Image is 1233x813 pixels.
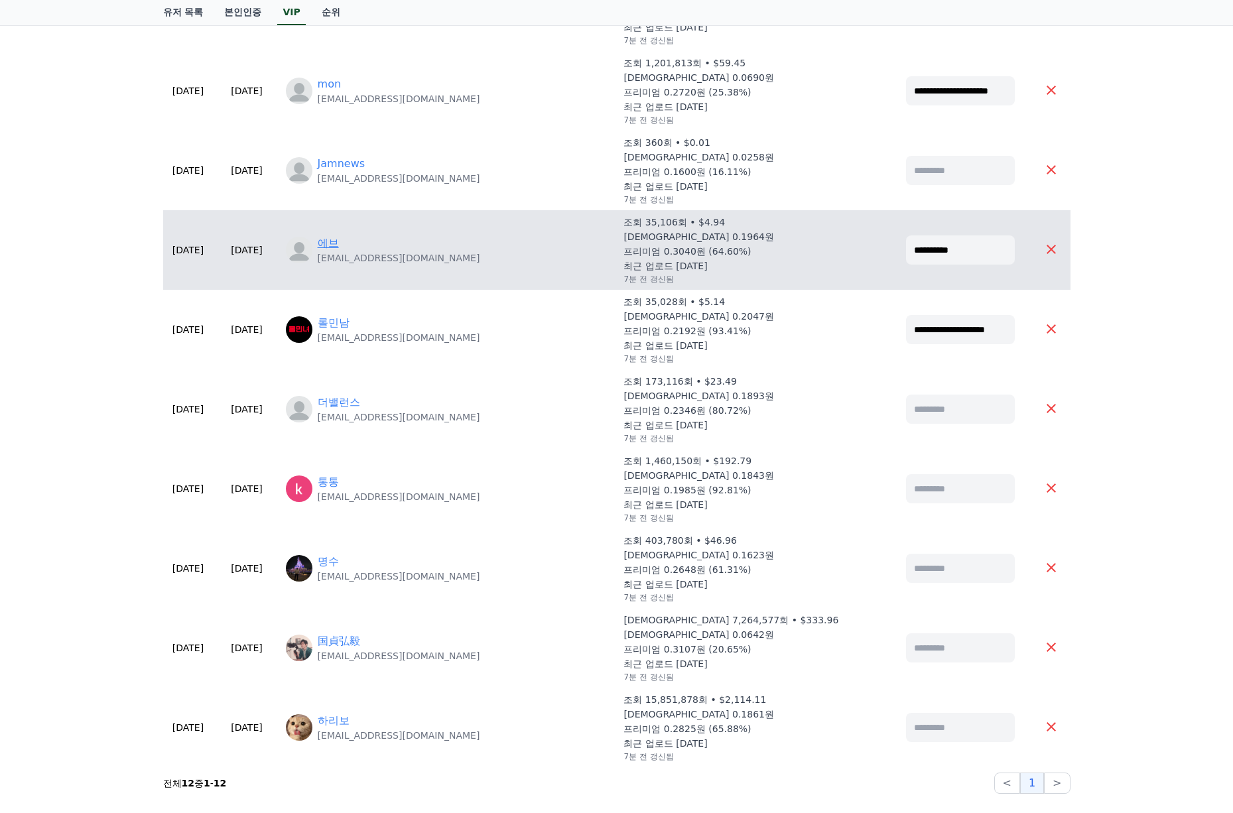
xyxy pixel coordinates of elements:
[623,194,673,205] p: 7분 전 갱신됨
[623,324,751,338] p: 프리미엄 0.2192원 (93.41%)
[623,21,707,34] p: 최근 업로드 [DATE]
[88,420,171,454] a: Messages
[623,498,707,511] p: 최근 업로드 [DATE]
[318,729,480,742] p: [EMAIL_ADDRESS][DOMAIN_NAME]
[623,151,774,164] p: [DEMOGRAPHIC_DATA] 0.0258원
[623,136,710,149] p: 조회 360회 • $0.01
[623,35,673,46] p: 7분 전 갱신됨
[163,449,214,529] td: [DATE]
[623,295,725,308] p: 조회 35,028회 • $5.14
[623,115,673,125] p: 7분 전 갱신됨
[204,778,210,788] strong: 1
[623,433,673,444] p: 7분 전 갱신됨
[623,722,751,735] p: 프리미엄 0.2825원 (65.88%)
[213,51,280,131] td: [DATE]
[623,375,737,388] p: 조회 173,116회 • $23.49
[623,230,774,243] p: [DEMOGRAPHIC_DATA] 0.1964원
[286,316,312,343] img: https://lh3.googleusercontent.com/a/ACg8ocIRkcOePDkb8G556KPr_g5gDUzm96TACHS6QOMRMdmg6EqxY2Y=s96-c
[623,751,673,762] p: 7분 전 갱신됨
[286,396,312,422] img: https://cdn.creward.net/profile/user/profile_blank.webp
[623,259,707,273] p: 최근 업로드 [DATE]
[182,778,194,788] strong: 12
[110,441,149,452] span: Messages
[318,554,339,570] a: 명수
[163,210,214,290] td: [DATE]
[163,608,214,688] td: [DATE]
[318,172,480,185] p: [EMAIL_ADDRESS][DOMAIN_NAME]
[213,369,280,449] td: [DATE]
[196,440,229,451] span: Settings
[318,395,360,410] a: 더밸런스
[623,534,737,547] p: 조회 403,780회 • $46.96
[213,608,280,688] td: [DATE]
[623,339,707,352] p: 최근 업로드 [DATE]
[318,490,480,503] p: [EMAIL_ADDRESS][DOMAIN_NAME]
[318,474,339,490] a: 통통
[623,469,774,482] p: [DEMOGRAPHIC_DATA] 0.1843원
[623,310,774,323] p: [DEMOGRAPHIC_DATA] 0.2047원
[623,404,751,417] p: 프리미엄 0.2346원 (80.72%)
[171,420,255,454] a: Settings
[623,613,838,627] p: [DEMOGRAPHIC_DATA] 7,264,577회 • $333.96
[623,708,774,721] p: [DEMOGRAPHIC_DATA] 0.1861원
[318,570,480,583] p: [EMAIL_ADDRESS][DOMAIN_NAME]
[623,353,673,364] p: 7분 전 갱신됨
[623,274,673,284] p: 7분 전 갱신됨
[623,483,751,497] p: 프리미엄 0.1985원 (92.81%)
[318,315,350,331] a: 롤민남
[318,713,350,729] a: 하리보
[286,78,312,104] img: profile_blank.webp
[286,475,312,502] img: https://lh3.googleusercontent.com/a/ACg8ocIBnWwqV0eXG_KuFoolGCfr3AxDWXc-3Vl4NaZtHcYys-323Q=s96-c
[213,529,280,608] td: [DATE]
[213,290,280,369] td: [DATE]
[163,51,214,131] td: [DATE]
[623,657,707,670] p: 최근 업로드 [DATE]
[623,672,673,682] p: 7분 전 갱신됨
[623,216,725,229] p: 조회 35,106회 • $4.94
[623,245,751,258] p: 프리미엄 0.3040원 (64.60%)
[286,714,312,741] img: https://lh3.googleusercontent.com/a/ACg8ocLOmR619qD5XjEFh2fKLs4Q84ZWuCVfCizvQOTI-vw1qp5kxHyZ=s96-c
[318,649,480,662] p: [EMAIL_ADDRESS][DOMAIN_NAME]
[623,628,774,641] p: [DEMOGRAPHIC_DATA] 0.0642원
[286,555,312,582] img: http://k.kakaocdn.net/dn/b4uBtL/btsLNw5KgVN/QKZ7aqMfEl2ddIglP1J1kk/img_640x640.jpg
[623,100,707,113] p: 최근 업로드 [DATE]
[318,76,342,92] a: mon
[318,331,480,344] p: [EMAIL_ADDRESS][DOMAIN_NAME]
[623,513,673,523] p: 7분 전 갱신됨
[286,635,312,661] img: https://lh3.googleusercontent.com/a/ACg8ocIeB3fKyY6fN0GaUax-T_VWnRXXm1oBEaEwHbwvSvAQlCHff8Lg=s96-c
[318,92,480,105] p: [EMAIL_ADDRESS][DOMAIN_NAME]
[286,157,312,184] img: profile_blank.webp
[4,420,88,454] a: Home
[163,777,227,790] p: 전체 중 -
[623,454,751,468] p: 조회 1,460,150회 • $192.79
[1020,773,1044,794] button: 1
[623,418,707,432] p: 최근 업로드 [DATE]
[623,693,766,706] p: 조회 15,851,878회 • $2,114.11
[286,237,312,263] img: https://cdn.creward.net/profile/user/profile_blank.webp
[1044,773,1070,794] button: >
[318,235,339,251] a: 에브
[623,643,751,656] p: 프리미엄 0.3107원 (20.65%)
[623,56,746,70] p: 조회 1,201,813회 • $59.45
[623,165,751,178] p: 프리미엄 0.1600원 (16.11%)
[623,389,774,403] p: [DEMOGRAPHIC_DATA] 0.1893원
[213,449,280,529] td: [DATE]
[318,410,480,424] p: [EMAIL_ADDRESS][DOMAIN_NAME]
[213,688,280,767] td: [DATE]
[213,131,280,210] td: [DATE]
[623,548,774,562] p: [DEMOGRAPHIC_DATA] 0.1623원
[163,529,214,608] td: [DATE]
[623,578,707,591] p: 최근 업로드 [DATE]
[623,563,751,576] p: 프리미엄 0.2648원 (61.31%)
[318,633,360,649] a: 国貞弘毅
[213,210,280,290] td: [DATE]
[34,440,57,451] span: Home
[163,369,214,449] td: [DATE]
[318,251,480,265] p: [EMAIL_ADDRESS][DOMAIN_NAME]
[623,86,751,99] p: 프리미엄 0.2720원 (25.38%)
[214,778,226,788] strong: 12
[623,180,707,193] p: 최근 업로드 [DATE]
[623,71,774,84] p: [DEMOGRAPHIC_DATA] 0.0690원
[163,688,214,767] td: [DATE]
[318,156,365,172] a: Jamnews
